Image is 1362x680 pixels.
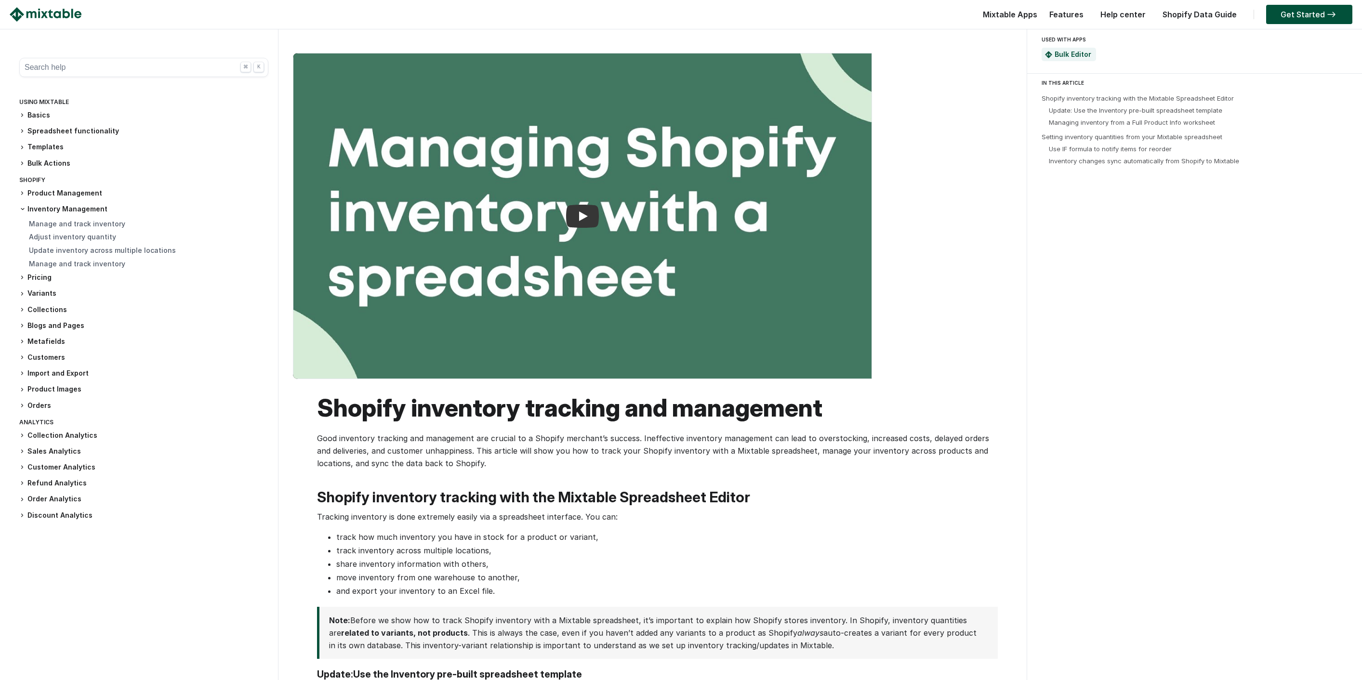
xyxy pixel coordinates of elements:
div: Mixtable Apps [978,7,1037,26]
h1: Shopify inventory tracking and management [317,393,998,422]
a: Help center [1096,10,1150,19]
a: Setting inventory quantities from your Mixtable spreadsheet [1042,133,1222,141]
li: track how much inventory you have in stock for a product or variant, [336,531,998,543]
h3: Bulk Actions [19,158,268,169]
img: arrow-right.svg [1325,12,1338,17]
div: IN THIS ARTICLE [1042,78,1353,87]
strong: Update: [317,668,353,680]
div: K [253,62,264,72]
em: always [797,628,823,638]
img: Mixtable Spreadsheet Bulk Editor App [1045,51,1052,58]
a: Adjust inventory quantity [29,233,116,241]
a: Shopify Data Guide [1158,10,1242,19]
a: Shopify inventory tracking with the Mixtable Spreadsheet Editor [1042,94,1234,102]
h3: Product Management [19,188,268,198]
strong: related to variants, not products [341,628,468,638]
button: Search help ⌘ K [19,58,268,77]
a: Bulk Editor [1055,50,1091,58]
h3: Collection Analytics [19,431,268,441]
li: share inventory information with others, [336,558,998,570]
h3: Discount Analytics [19,510,268,521]
strong: Note: [329,615,350,625]
img: Mixtable logo [10,7,81,22]
li: move inventory from one warehouse to another, [336,571,998,584]
h3: Inventory Management [19,204,268,214]
h3: Templates [19,142,268,152]
a: Get Started [1266,5,1352,24]
li: and export your inventory to an Excel file. [336,585,998,597]
li: track inventory across multiple locations, [336,544,998,557]
h3: Spreadsheet functionality [19,126,268,136]
h3: Refund Analytics [19,478,268,488]
div: Shopify [19,174,268,188]
h3: Orders [19,401,268,411]
h3: Product Images [19,384,268,394]
h3: Sales Analytics [19,446,268,457]
h3: Basics [19,110,268,120]
h3: Blogs and Pages [19,321,268,331]
a: Update inventory across multiple locations [29,246,176,254]
h3: Pricing [19,273,268,283]
a: Managing inventory from a Full Product Info worksheet [1049,118,1215,126]
p: Tracking inventory is done extremely easily via a spreadsheet interface. You can: [317,510,998,523]
h3: Order Analytics [19,494,268,504]
a: Manage and track inventory [29,260,125,268]
h3: Customers [19,353,268,363]
h3: Collections [19,305,268,315]
a: Features [1045,10,1088,19]
a: Update: Use the Inventory pre-built spreadsheet template [1049,106,1222,114]
h3: Metafields [19,337,268,347]
div: ⌘ [240,62,251,72]
a: Use IF formula to notify items for reorder [1049,145,1172,153]
h3: Customer Analytics [19,462,268,472]
div: Using Mixtable [19,96,268,110]
h3: Variants [19,288,268,299]
div: USED WITH APPS [1042,34,1344,45]
p: Before we show how to track Shopify inventory with a Mixtable spreadsheet, it’s important to expl... [329,614,983,652]
div: Analytics [19,417,268,431]
p: Good inventory tracking and management are crucial to a Shopify merchant’s success. Ineffective i... [317,432,998,470]
h2: Shopify inventory tracking with the Mixtable Spreadsheet Editor [317,489,998,506]
h3: Import and Export [19,368,268,379]
a: Manage and track inventory [29,220,125,228]
a: Inventory changes sync automatically from Shopify to Mixtable [1049,157,1239,165]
